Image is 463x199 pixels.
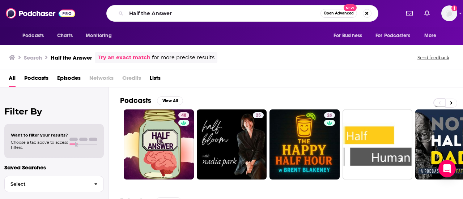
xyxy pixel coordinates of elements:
[120,96,183,105] a: PodcastsView All
[451,5,457,11] svg: Add a profile image
[424,31,437,41] span: More
[441,5,457,21] span: Logged in as AtriaBooks
[24,72,48,87] a: Podcasts
[4,176,104,192] button: Select
[57,72,81,87] a: Episodes
[81,29,121,43] button: open menu
[17,29,53,43] button: open menu
[11,140,68,150] span: Choose a tab above to access filters.
[86,31,111,41] span: Monitoring
[11,133,68,138] span: Want to filter your results?
[152,53,214,62] span: for more precise results
[256,112,261,119] span: 25
[324,12,354,15] span: Open Advanced
[197,109,267,179] a: 25
[441,5,457,21] button: Show profile menu
[157,96,183,105] button: View All
[126,8,320,19] input: Search podcasts, credits, & more...
[9,72,16,87] a: All
[51,54,92,61] h3: Half the Answer
[57,31,73,41] span: Charts
[324,112,335,118] a: 26
[124,109,194,179] a: 48
[441,5,457,21] img: User Profile
[269,109,340,179] a: 26
[320,9,357,18] button: Open AdvancedNew
[4,164,104,171] p: Saved Searches
[327,112,332,119] span: 26
[334,31,362,41] span: For Business
[120,96,151,105] h2: Podcasts
[52,29,77,43] a: Charts
[181,112,186,119] span: 48
[5,182,88,186] span: Select
[253,112,264,118] a: 25
[6,7,75,20] img: Podchaser - Follow, Share and Rate Podcasts
[371,29,421,43] button: open menu
[24,54,42,61] h3: Search
[415,55,451,61] button: Send feedback
[89,72,114,87] span: Networks
[375,31,410,41] span: For Podcasters
[106,5,378,22] div: Search podcasts, credits, & more...
[419,29,446,43] button: open menu
[438,160,456,177] div: Open Intercom Messenger
[4,106,104,117] h2: Filter By
[22,31,44,41] span: Podcasts
[421,7,433,20] a: Show notifications dropdown
[98,53,150,62] a: Try an exact match
[328,29,371,43] button: open menu
[403,7,416,20] a: Show notifications dropdown
[344,4,357,11] span: New
[122,72,141,87] span: Credits
[150,72,161,87] a: Lists
[178,112,189,118] a: 48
